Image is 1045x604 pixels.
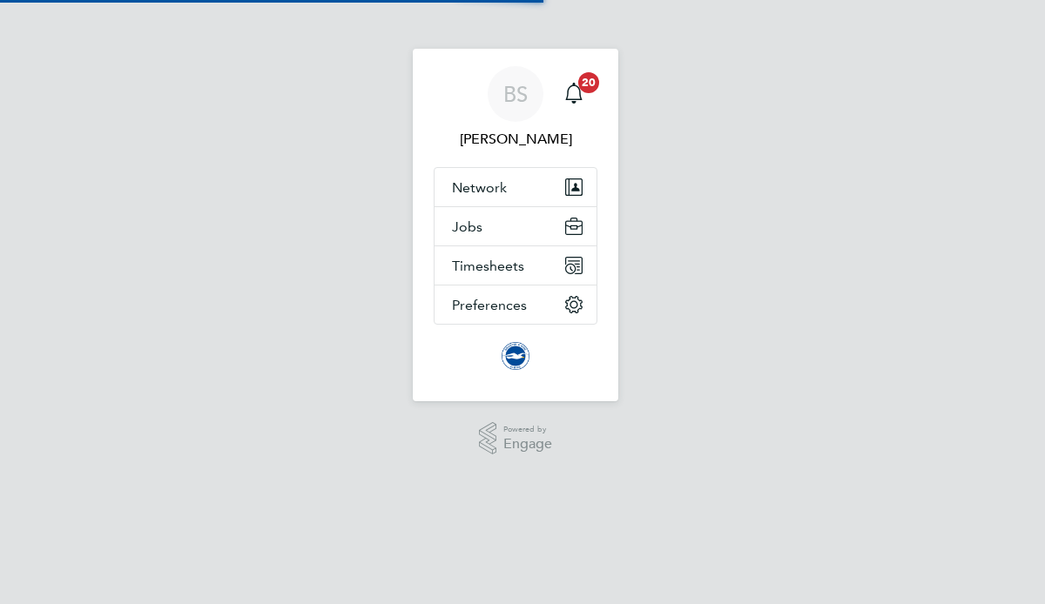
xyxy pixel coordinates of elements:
[435,207,597,245] button: Jobs
[503,83,528,105] span: BS
[435,168,597,206] button: Network
[479,422,553,455] a: Powered byEngage
[435,285,597,324] button: Preferences
[434,66,597,150] a: BS[PERSON_NAME]
[435,246,597,285] button: Timesheets
[434,129,597,150] span: Ben Smith
[452,218,482,235] span: Jobs
[578,72,599,93] span: 20
[503,422,552,437] span: Powered by
[452,297,527,313] span: Preferences
[434,342,597,370] a: Go to home page
[452,258,524,274] span: Timesheets
[503,437,552,452] span: Engage
[556,66,591,122] a: 20
[413,49,618,401] nav: Main navigation
[502,342,529,370] img: brightonandhovealbion-logo-retina.png
[452,179,507,196] span: Network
